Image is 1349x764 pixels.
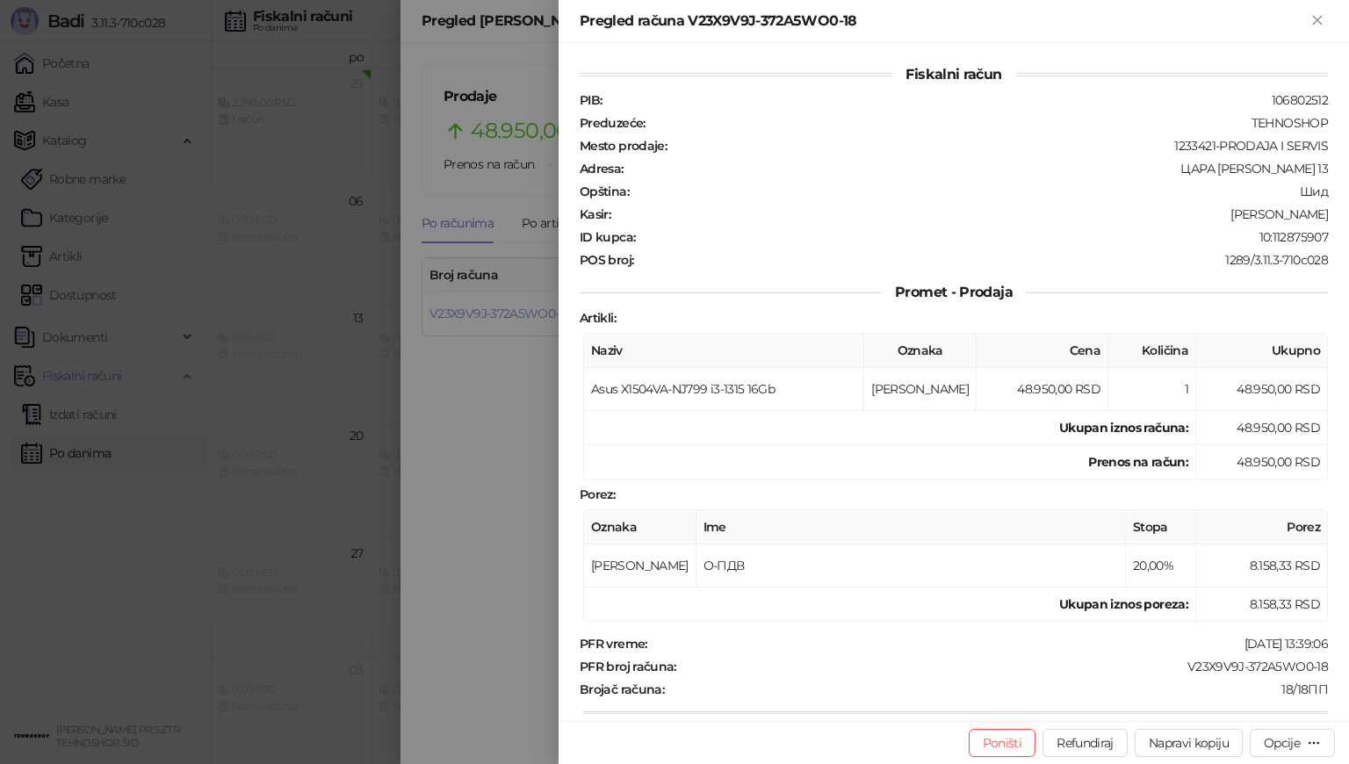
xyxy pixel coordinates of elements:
[1126,544,1196,587] td: 20,00%
[891,66,1015,83] span: Fiskalni račun
[881,284,1027,300] span: Promet - Prodaja
[580,11,1307,32] div: Pregled računa V23X9V9J-372A5WO0-18
[1196,445,1328,479] td: 48.950,00 RSD
[977,368,1108,411] td: 48.950,00 RSD
[584,334,864,368] th: Naziv
[1135,729,1243,757] button: Napravi kopiju
[580,115,646,131] strong: Preduzeće :
[580,252,633,268] strong: POS broj :
[580,487,615,502] strong: Porez :
[603,92,1330,108] div: 106802512
[1126,510,1196,544] th: Stopa
[580,310,616,326] strong: Artikli :
[580,636,647,652] strong: PFR vreme :
[631,184,1330,199] div: Шид
[580,229,635,245] strong: ID kupca :
[584,368,864,411] td: Asus X1504VA-NJ799 i3-1315 16Gb
[1149,735,1229,751] span: Napravi kopiju
[1088,454,1188,470] strong: Prenos na račun :
[1250,729,1335,757] button: Opcije
[580,659,676,674] strong: PFR broj računa :
[864,368,977,411] td: [PERSON_NAME]
[580,161,624,177] strong: Adresa :
[1196,334,1328,368] th: Ukupno
[1264,735,1300,751] div: Opcije
[625,161,1330,177] div: ЦАРА [PERSON_NAME] 13
[647,115,1330,131] div: TEHNOSHOP
[1196,510,1328,544] th: Porez
[1059,596,1188,612] strong: Ukupan iznos poreza:
[612,206,1330,222] div: [PERSON_NAME]
[1059,420,1188,436] strong: Ukupan iznos računa :
[696,510,1126,544] th: Ime
[696,544,1126,587] td: О-ПДВ
[580,681,664,697] strong: Brojač računa :
[637,229,1330,245] div: 10:112875907
[1108,368,1196,411] td: 1
[666,681,1330,697] div: 18/18ПП
[864,334,977,368] th: Oznaka
[1196,587,1328,622] td: 8.158,33 RSD
[977,334,1108,368] th: Cena
[1196,411,1328,445] td: 48.950,00 RSD
[1042,729,1128,757] button: Refundiraj
[584,544,696,587] td: [PERSON_NAME]
[580,184,629,199] strong: Opština :
[580,206,610,222] strong: Kasir :
[1108,334,1196,368] th: Količina
[678,659,1330,674] div: V23X9V9J-372A5WO0-18
[635,252,1330,268] div: 1289/3.11.3-710c028
[1196,368,1328,411] td: 48.950,00 RSD
[668,138,1330,154] div: 1233421-PRODAJA I SERVIS
[580,138,667,154] strong: Mesto prodaje :
[649,636,1330,652] div: [DATE] 13:39:06
[584,510,696,544] th: Oznaka
[969,729,1036,757] button: Poništi
[1307,11,1328,32] button: Zatvori
[580,92,602,108] strong: PIB :
[1196,544,1328,587] td: 8.158,33 RSD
